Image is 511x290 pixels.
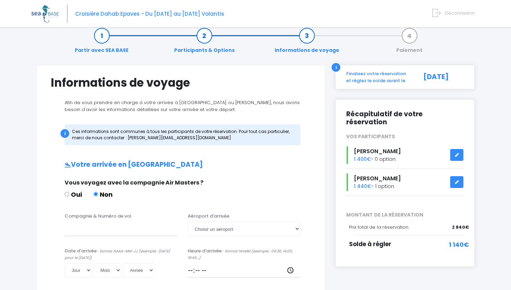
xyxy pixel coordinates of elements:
span: 1 440€ [354,183,371,190]
div: - 1 option [341,173,469,191]
div: i [60,129,69,138]
h2: Votre arrivée en [GEOGRAPHIC_DATA] [51,161,311,169]
label: Non [94,190,113,199]
div: Finalisez votre réservation et réglez le solde avant le [341,70,416,84]
span: [PERSON_NAME] [354,174,401,182]
input: Non [94,192,98,196]
a: Participants & Options [171,32,238,54]
input: Oui [65,192,69,196]
label: Date d'arrivée [65,248,177,261]
span: 2 840€ [452,224,469,231]
label: Compagnie & Numéro de vol [65,213,131,220]
div: - 0 option [341,146,469,164]
label: Aéroport d'arrivée [188,213,229,220]
div: Ces informations sont communes à tous les participants de votre réservation. Pour tout cas partic... [65,124,300,145]
div: VOS PARTICIPANTS [341,133,469,140]
span: Déconnexion [445,10,475,16]
span: MONTANT DE LA RÉSERVATION [341,211,469,219]
span: Solde à régler [349,240,391,248]
input: __:__ [188,263,300,277]
a: Paiement [393,32,426,54]
span: Vous voyagez avec la compagnie Air Masters ? [65,179,203,187]
div: [DATE] [416,70,469,84]
i: - format AAAA-MM-JJ (exemple : [DATE] pour le [DATE]) [65,249,170,261]
span: [PERSON_NAME] [354,147,401,155]
span: 1 140€ [449,240,469,249]
span: Croisière Dahab Epaves - Du [DATE] au [DATE] Volantis [75,10,224,17]
label: Heure d'arrivée [188,248,300,261]
i: - format HH:MM (exemple : 09:30, 14:00, 19:45...) [188,249,293,261]
a: Partir avec SEA BASE [71,32,132,54]
h2: Récapitulatif de votre réservation [346,110,464,126]
span: Prix total de la réservation [349,224,408,230]
p: Afin de vous prendre en charge à votre arrivée à [GEOGRAPHIC_DATA] ou [PERSON_NAME], nous avons b... [51,99,311,113]
span: 1 400€ [354,156,371,163]
div: i [332,63,340,72]
h1: Informations de voyage [51,76,311,89]
a: Informations de voyage [271,32,343,54]
label: Oui [65,190,82,199]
